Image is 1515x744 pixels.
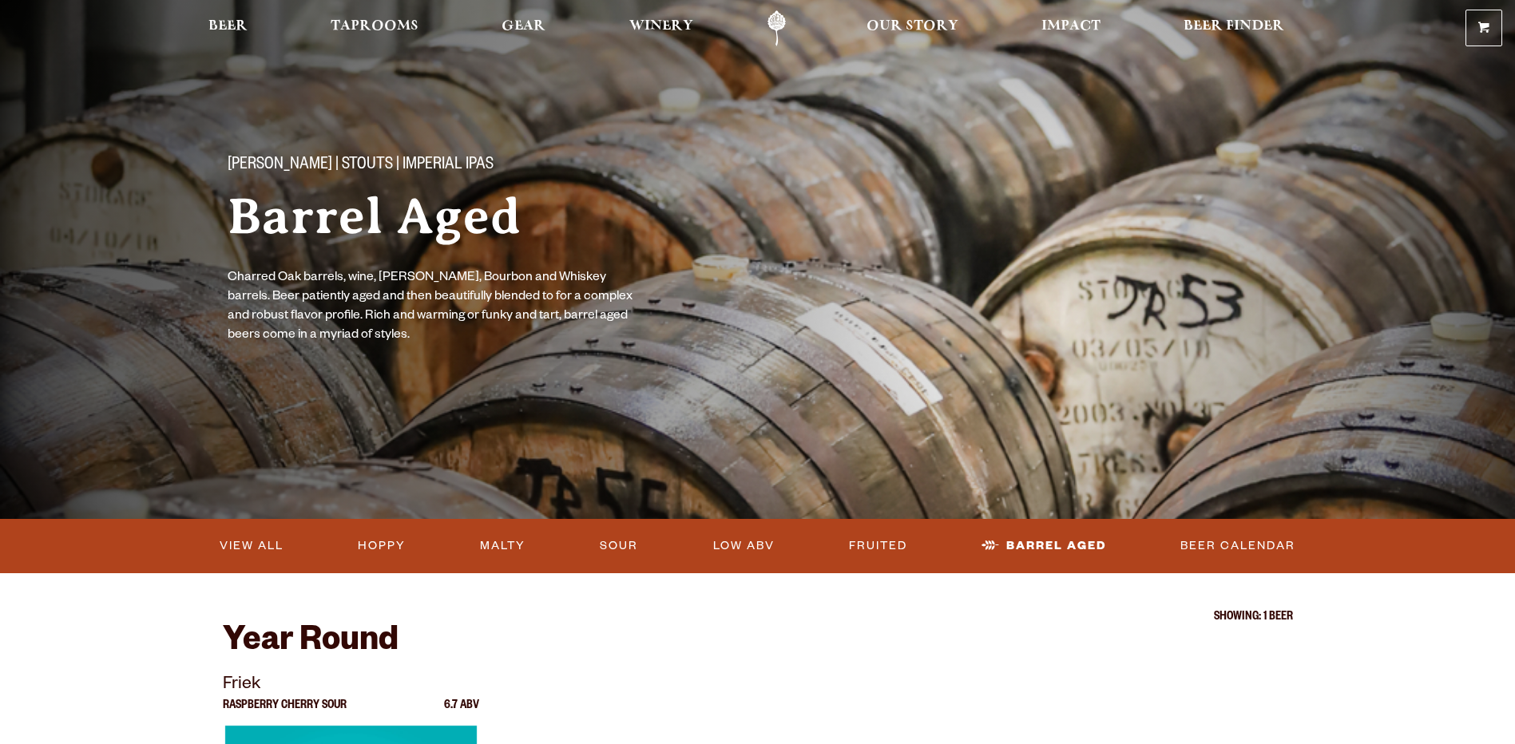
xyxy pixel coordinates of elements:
a: Hoppy [351,528,412,564]
span: Our Story [867,20,958,33]
span: Winery [629,20,693,33]
a: Malty [474,528,532,564]
h2: Year Round [223,624,1293,663]
a: Odell Home [747,10,807,46]
p: 6.7 ABV [444,700,479,726]
a: Fruited [843,528,914,564]
a: Winery [619,10,704,46]
span: [PERSON_NAME] | Stouts | Imperial IPAs [228,156,494,176]
a: Beer Finder [1173,10,1295,46]
a: View All [213,528,290,564]
a: Sour [593,528,644,564]
a: Beer [198,10,258,46]
span: Beer [208,20,248,33]
a: Barrel Aged [975,528,1112,564]
a: Taprooms [320,10,429,46]
p: Charred Oak barrels, wine, [PERSON_NAME], Bourbon and Whiskey barrels. Beer patiently aged and th... [228,269,637,346]
a: Our Story [856,10,969,46]
span: Impact [1041,20,1101,33]
p: Raspberry Cherry Sour [223,700,347,726]
h1: Barrel Aged [228,189,726,243]
span: Gear [502,20,545,33]
a: Beer Calendar [1174,528,1302,564]
a: Gear [491,10,556,46]
a: Impact [1031,10,1111,46]
p: Showing: 1 Beer [223,611,1293,624]
span: Taprooms [331,20,418,33]
span: Beer Finder [1184,20,1284,33]
p: Friek [223,671,480,700]
a: Low ABV [707,528,781,564]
